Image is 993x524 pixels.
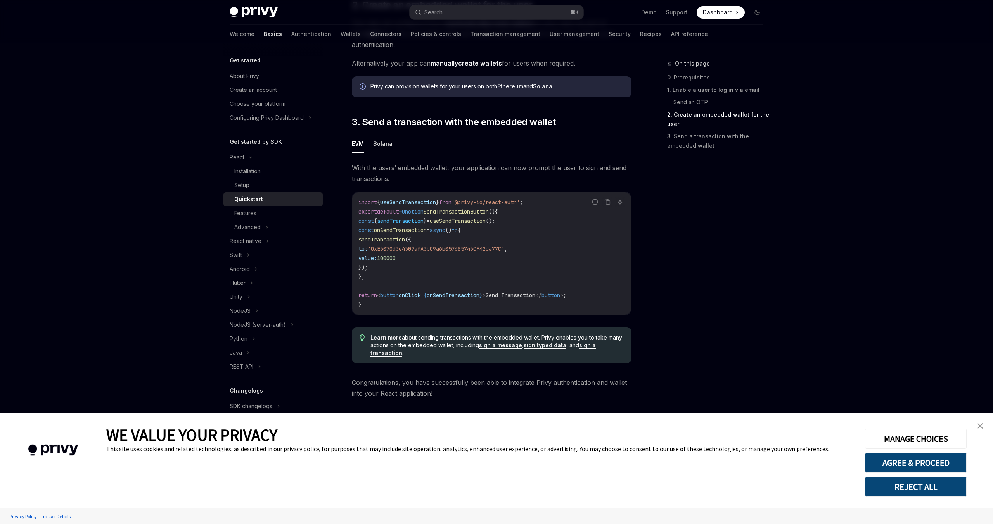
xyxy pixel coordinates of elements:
span: to: [358,245,368,252]
span: > [483,292,486,299]
div: React native [230,236,261,246]
span: { [495,208,498,215]
div: About Privy [230,71,259,81]
a: Authentication [291,25,331,43]
button: Report incorrect code [590,197,600,207]
a: 3. Send a transaction with the embedded wallet [667,130,770,152]
div: Java [230,348,242,357]
span: value: [358,255,377,262]
span: default [377,208,399,215]
span: { [458,227,461,234]
strong: Solana [533,83,552,90]
a: Security [609,25,631,43]
a: Basics [264,25,282,43]
span: = [427,217,430,224]
a: Wallets [341,25,361,43]
span: { [374,217,377,224]
span: export [358,208,377,215]
button: Search...⌘K [410,5,583,19]
div: Features [234,209,256,218]
a: About Privy [223,69,323,83]
span: useSendTransaction [380,199,436,206]
a: Send an OTP [673,96,770,109]
h5: Changelogs [230,386,263,395]
span: const [358,227,374,234]
span: ({ [405,236,411,243]
a: API reference [671,25,708,43]
button: Solana [373,134,393,153]
span: }); [358,264,368,271]
div: Advanced [234,222,261,232]
a: 1. Enable a user to log in via email [667,84,770,96]
span: , [504,245,507,252]
div: SDK changelogs [230,402,272,411]
span: from [439,199,452,206]
span: 100000 [377,255,396,262]
span: > [560,292,563,299]
div: Create an account [230,85,277,95]
strong: manually [431,59,458,67]
a: Create an account [223,83,323,97]
span: onClick [399,292,420,299]
h5: Get started [230,56,261,65]
span: => [452,227,458,234]
div: Android [230,264,250,274]
div: Setup [234,181,249,190]
span: } [436,199,439,206]
div: Unity [230,292,242,302]
img: dark logo [230,7,278,18]
a: Demo [641,9,657,16]
span: { [377,199,380,206]
a: close banner [972,418,988,434]
a: Support [666,9,687,16]
span: ; [563,292,566,299]
span: onSendTransaction [427,292,479,299]
a: Recipes [640,25,662,43]
svg: Tip [360,334,365,341]
div: REST API [230,362,253,371]
button: AGREE & PROCEED [865,453,967,473]
button: Toggle dark mode [751,6,763,19]
svg: Info [360,83,367,91]
span: sendTransaction [358,236,405,243]
span: const [358,217,374,224]
span: } [479,292,483,299]
div: Privy can provision wallets for your users on both and . [370,83,624,91]
div: Flutter [230,278,246,288]
a: 0. Prerequisites [667,71,770,84]
div: NodeJS (server-auth) [230,320,286,329]
span: = [427,227,430,234]
button: Copy the contents from the code block [602,197,612,207]
a: sign typed data [524,342,566,349]
a: Dashboard [697,6,745,19]
a: Features [223,206,323,220]
h5: Get started by SDK [230,137,282,147]
a: manuallycreate wallets [431,59,502,67]
span: return [358,292,377,299]
span: import [358,199,377,206]
span: useSendTransaction [430,217,486,224]
div: React [230,153,244,162]
span: Dashboard [703,9,733,16]
div: Installation [234,167,261,176]
div: Configuring Privy Dashboard [230,113,304,122]
span: With the users’ embedded wallet, your application can now prompt the user to sign and send transa... [352,162,631,184]
span: sendTransaction [377,217,424,224]
div: Search... [424,8,446,17]
button: REJECT ALL [865,477,967,497]
span: Congratulations, you have successfully been able to integrate Privy authentication and wallet int... [352,377,631,399]
span: ; [520,199,523,206]
span: (); [486,217,495,224]
span: < [377,292,380,299]
span: '@privy-io/react-auth' [452,199,520,206]
span: = [420,292,424,299]
a: Choose your platform [223,97,323,111]
div: Python [230,334,247,343]
span: '0xE3070d3e4309afA3bC9a6b057685743CF42da77C' [368,245,504,252]
img: close banner [977,423,983,429]
button: MANAGE CHOICES [865,429,967,449]
span: }; [358,273,365,280]
a: Setup [223,178,323,192]
button: EVM [352,134,364,153]
a: User management [550,25,599,43]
